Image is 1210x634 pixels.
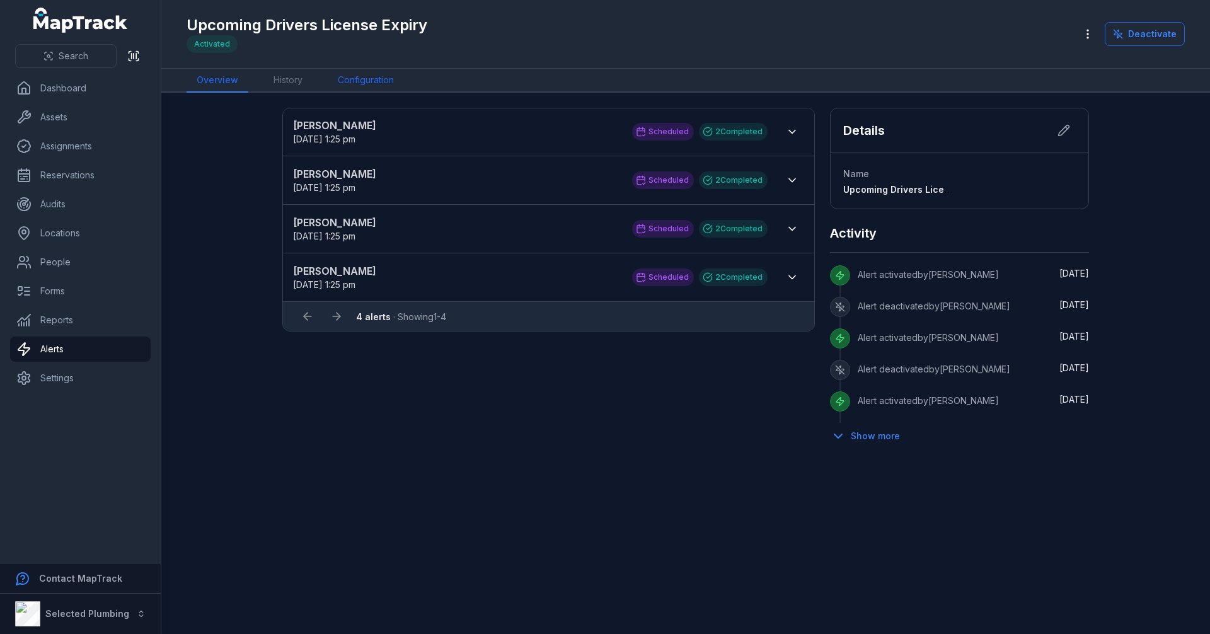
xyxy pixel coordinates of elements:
[699,268,768,286] div: 2 Completed
[1059,394,1089,405] span: [DATE]
[1059,331,1089,342] time: 8/18/2025, 1:23:53 PM
[33,8,128,33] a: MapTrack
[356,311,391,322] strong: 4 alerts
[1059,268,1089,279] time: 8/18/2025, 2:31:52 PM
[858,269,999,280] span: Alert activated by [PERSON_NAME]
[293,279,355,290] time: 8/25/2025, 1:25:00 PM
[10,308,151,333] a: Reports
[858,364,1010,374] span: Alert deactivated by [PERSON_NAME]
[830,423,908,449] button: Show more
[356,311,446,322] span: · Showing 1 - 4
[293,263,619,279] strong: [PERSON_NAME]
[699,220,768,238] div: 2 Completed
[293,263,619,291] a: [PERSON_NAME][DATE] 1:25 pm
[15,44,117,68] button: Search
[632,268,694,286] div: Scheduled
[1059,394,1089,405] time: 8/18/2025, 1:23:33 PM
[632,220,694,238] div: Scheduled
[187,15,427,35] h1: Upcoming Drivers License Expiry
[10,250,151,275] a: People
[293,231,355,241] time: 8/25/2025, 1:25:00 PM
[858,395,999,406] span: Alert activated by [PERSON_NAME]
[10,105,151,130] a: Assets
[293,118,619,133] strong: [PERSON_NAME]
[293,215,619,230] strong: [PERSON_NAME]
[45,608,129,619] strong: Selected Plumbing
[328,69,404,93] a: Configuration
[10,366,151,391] a: Settings
[10,337,151,362] a: Alerts
[632,123,694,141] div: Scheduled
[293,215,619,243] a: [PERSON_NAME][DATE] 1:25 pm
[59,50,88,62] span: Search
[39,573,122,584] strong: Contact MapTrack
[10,192,151,217] a: Audits
[187,69,248,93] a: Overview
[843,168,869,179] span: Name
[293,166,619,194] a: [PERSON_NAME][DATE] 1:25 pm
[858,332,999,343] span: Alert activated by [PERSON_NAME]
[293,134,355,144] time: 8/25/2025, 1:25:00 PM
[1105,22,1185,46] button: Deactivate
[1059,331,1089,342] span: [DATE]
[10,134,151,159] a: Assignments
[632,171,694,189] div: Scheduled
[1059,362,1089,373] time: 8/18/2025, 1:23:43 PM
[699,123,768,141] div: 2 Completed
[293,279,355,290] span: [DATE] 1:25 pm
[293,118,619,146] a: [PERSON_NAME][DATE] 1:25 pm
[1059,299,1089,310] span: [DATE]
[293,182,355,193] time: 8/25/2025, 1:25:00 PM
[830,224,877,242] h2: Activity
[10,163,151,188] a: Reservations
[293,231,355,241] span: [DATE] 1:25 pm
[187,35,238,53] div: Activated
[858,301,1010,311] span: Alert deactivated by [PERSON_NAME]
[1059,362,1089,373] span: [DATE]
[293,134,355,144] span: [DATE] 1:25 pm
[699,171,768,189] div: 2 Completed
[10,76,151,101] a: Dashboard
[843,122,885,139] h2: Details
[1059,299,1089,310] time: 8/18/2025, 2:30:53 PM
[10,221,151,246] a: Locations
[293,166,619,182] strong: [PERSON_NAME]
[10,279,151,304] a: Forms
[1059,268,1089,279] span: [DATE]
[263,69,313,93] a: History
[843,184,990,195] span: Upcoming Drivers License Expiry
[293,182,355,193] span: [DATE] 1:25 pm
